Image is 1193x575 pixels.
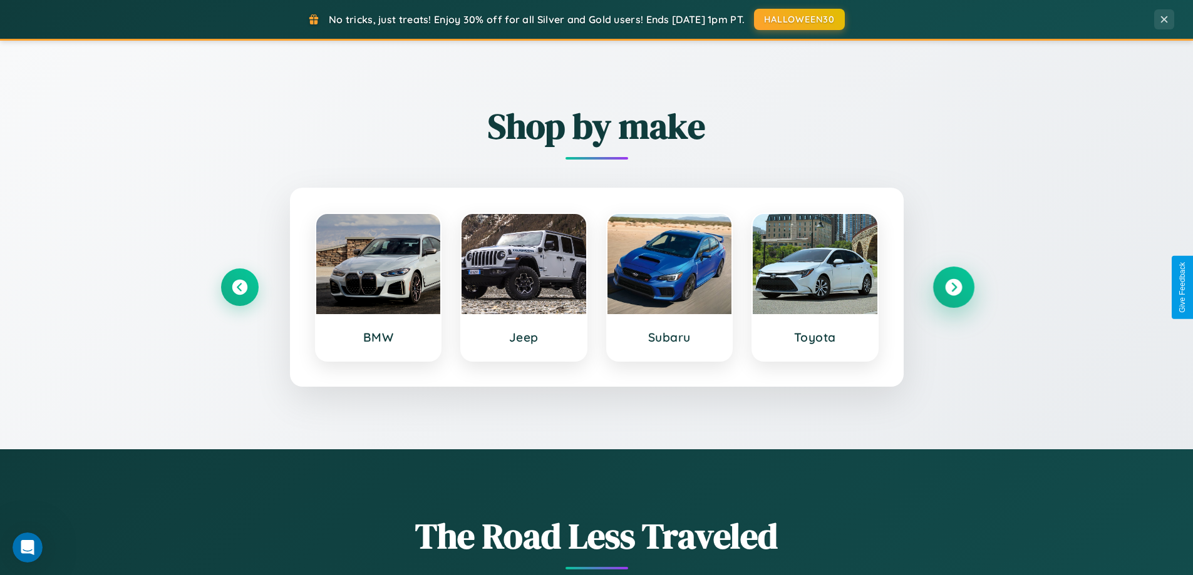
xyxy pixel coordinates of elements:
iframe: Intercom live chat [13,532,43,562]
span: No tricks, just treats! Enjoy 30% off for all Silver and Gold users! Ends [DATE] 1pm PT. [329,13,745,26]
h3: Toyota [765,330,865,345]
div: Give Feedback [1178,262,1187,313]
h3: Subaru [620,330,720,345]
h2: Shop by make [221,102,973,150]
h3: Jeep [474,330,574,345]
h3: BMW [329,330,428,345]
h1: The Road Less Traveled [221,512,973,560]
button: HALLOWEEN30 [754,9,845,30]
